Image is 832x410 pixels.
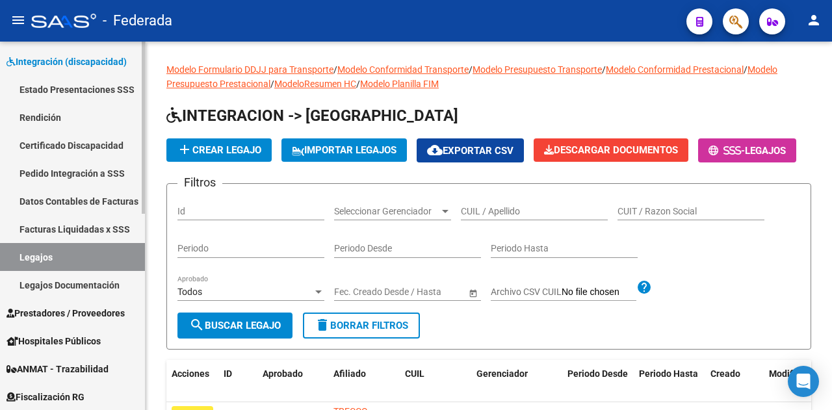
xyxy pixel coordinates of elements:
[274,79,356,89] a: ModeloResumen HC
[427,142,443,158] mat-icon: cloud_download
[400,360,471,403] datatable-header-cell: CUIL
[634,360,705,403] datatable-header-cell: Periodo Hasta
[606,64,744,75] a: Modelo Conformidad Prestacional
[788,366,819,397] div: Open Intercom Messenger
[405,368,424,379] span: CUIL
[177,144,261,156] span: Crear Legajo
[172,368,209,379] span: Acciones
[476,368,528,379] span: Gerenciador
[218,360,257,403] datatable-header-cell: ID
[328,360,400,403] datatable-header-cell: Afiliado
[6,306,125,320] span: Prestadores / Proveedores
[393,287,456,298] input: Fecha fin
[281,138,407,162] button: IMPORTAR LEGAJOS
[360,79,439,89] a: Modelo Planilla FIM
[263,368,303,379] span: Aprobado
[103,6,172,35] span: - Federada
[166,138,272,162] button: Crear Legajo
[177,313,292,339] button: Buscar Legajo
[562,287,636,298] input: Archivo CSV CUIL
[544,144,678,156] span: Descargar Documentos
[6,55,127,69] span: Integración (discapacidad)
[639,368,698,379] span: Periodo Hasta
[466,286,480,300] button: Open calendar
[189,320,281,331] span: Buscar Legajo
[166,107,458,125] span: INTEGRACION -> [GEOGRAPHIC_DATA]
[636,279,652,295] mat-icon: help
[166,360,218,403] datatable-header-cell: Acciones
[417,138,524,162] button: Exportar CSV
[491,287,562,297] span: Archivo CSV CUIL
[745,145,786,157] span: Legajos
[427,145,513,157] span: Exportar CSV
[473,64,602,75] a: Modelo Presupuesto Transporte
[710,368,740,379] span: Creado
[257,360,309,403] datatable-header-cell: Aprobado
[806,12,822,28] mat-icon: person
[698,138,796,162] button: -Legajos
[177,173,222,192] h3: Filtros
[567,368,628,379] span: Periodo Desde
[166,64,333,75] a: Modelo Formulario DDJJ para Transporte
[705,360,764,403] datatable-header-cell: Creado
[334,206,439,217] span: Seleccionar Gerenciador
[189,317,205,333] mat-icon: search
[315,320,408,331] span: Borrar Filtros
[10,12,26,28] mat-icon: menu
[177,287,202,297] span: Todos
[292,144,396,156] span: IMPORTAR LEGAJOS
[769,368,816,379] span: Modificado
[6,334,101,348] span: Hospitales Públicos
[337,64,469,75] a: Modelo Conformidad Transporte
[6,362,109,376] span: ANMAT - Trazabilidad
[708,145,745,157] span: -
[764,360,822,403] datatable-header-cell: Modificado
[333,368,366,379] span: Afiliado
[303,313,420,339] button: Borrar Filtros
[562,360,634,403] datatable-header-cell: Periodo Desde
[6,390,84,404] span: Fiscalización RG
[315,317,330,333] mat-icon: delete
[224,368,232,379] span: ID
[534,138,688,162] button: Descargar Documentos
[177,142,192,157] mat-icon: add
[334,287,382,298] input: Fecha inicio
[471,360,562,403] datatable-header-cell: Gerenciador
